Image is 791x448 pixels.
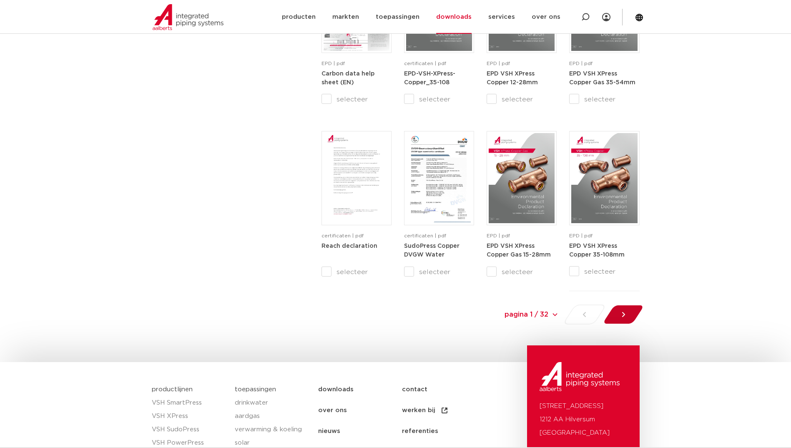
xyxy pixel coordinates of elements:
span: EPD | pdf [321,61,345,66]
span: EPD | pdf [487,61,510,66]
a: EPD VSH XPress Copper Gas 35-54mm [569,70,635,86]
label: selecteer [569,267,639,277]
span: certificaten | pdf [404,233,446,238]
a: verwarming & koeling [235,423,310,436]
span: EPD | pdf [569,233,593,238]
img: VSH-XPress-Copper-35-108mm_A4EPD_5011479_EN-pdf.jpg [571,133,637,223]
a: drinkwater [235,396,310,410]
a: SudoPress Copper DVGW Water [404,243,460,258]
label: selecteer [487,267,557,277]
a: EPD VSH XPress Copper 12-28mm [487,70,538,86]
img: Reach-declaration-1-pdf.jpg [324,133,389,223]
label: selecteer [569,94,639,104]
a: aardgas [235,410,310,423]
a: VSH SmartPress [152,396,227,410]
span: EPD | pdf [569,61,593,66]
span: certificaten | pdf [321,233,364,238]
a: Reach declaration [321,243,377,249]
label: selecteer [321,267,392,277]
label: selecteer [487,94,557,104]
a: contact [402,379,486,400]
a: toepassingen [235,386,276,393]
a: EPD-VSH-XPress-Copper_35-108 [404,70,455,86]
strong: EPD-VSH-XPress-Copper_35-108 [404,71,455,86]
label: selecteer [404,94,474,104]
a: EPD VSH XPress Copper Gas 15-28mm [487,243,551,258]
a: EPD VSH XPress Copper 35-108mm [569,243,625,258]
a: nieuws [318,421,402,442]
a: referenties [402,421,486,442]
a: werken bij [402,400,486,421]
a: VSH SudoPress [152,423,227,436]
p: [STREET_ADDRESS] 1212 AA Hilversum [GEOGRAPHIC_DATA] [540,400,627,440]
span: certificaten | pdf [404,61,446,66]
img: VSH-XPress-Copper-Gas-15-28mm_A4EPD_5011481_EN-pdf.jpg [489,133,555,223]
a: downloads [318,379,402,400]
label: selecteer [321,94,392,104]
a: productlijnen [152,386,193,393]
strong: Carbon data help sheet (EN) [321,71,374,86]
strong: EPD VSH XPress Copper 12-28mm [487,71,538,86]
a: VSH XPress [152,410,227,423]
a: over ons [318,400,402,421]
img: SudoPress_Koper_DVGW_Water_20210220-1-pdf.jpg [406,133,472,223]
strong: EPD VSH XPress Copper Gas 35-54mm [569,71,635,86]
a: Carbon data help sheet (EN) [321,70,374,86]
label: selecteer [404,267,474,277]
span: EPD | pdf [487,233,510,238]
